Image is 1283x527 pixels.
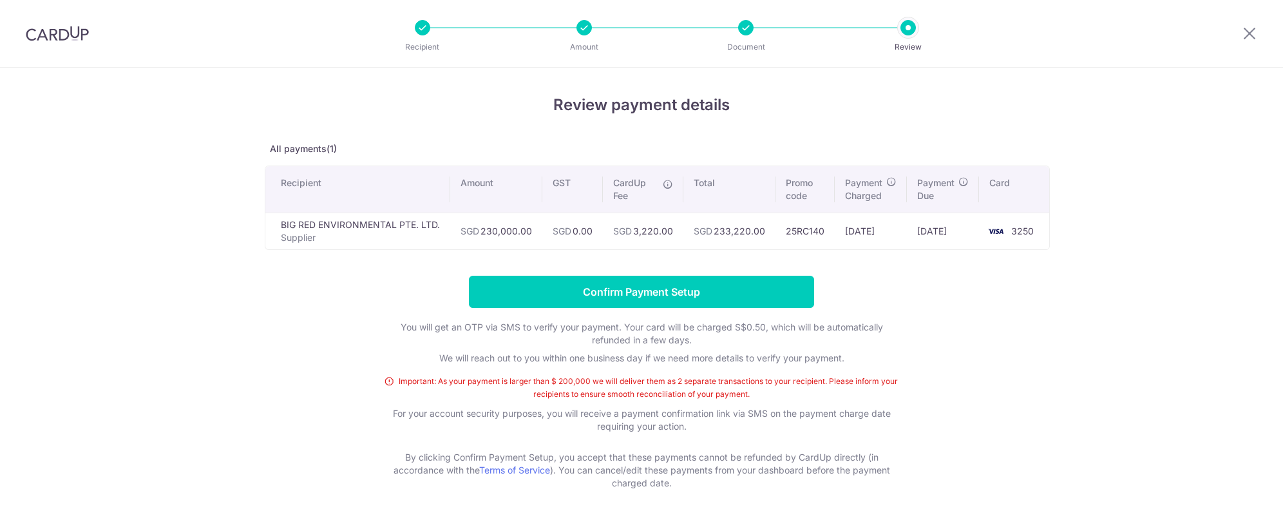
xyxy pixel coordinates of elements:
th: Amount [450,166,542,213]
td: 233,220.00 [683,213,775,249]
span: Payment Charged [845,177,882,202]
span: SGD [553,225,571,236]
p: By clicking Confirm Payment Setup, you accept that these payments cannot be refunded by CardUp di... [384,451,899,490]
img: <span class="translation_missing" title="translation missing: en.account_steps.new_confirm_form.b... [983,224,1009,239]
span: SGD [613,225,632,236]
td: BIG RED ENVIRONMENTAL PTE. LTD. [265,213,450,249]
p: All payments(1) [265,142,1018,155]
p: For your account security purposes, you will receive a payment confirmation link via SMS on the p... [384,407,899,446]
td: 3,220.00 [603,213,683,249]
span: 3250 [1011,225,1034,236]
p: Review [860,41,956,53]
th: Total [683,166,775,213]
p: We will reach out to you within one business day if we need more details to verify your payment. [384,352,899,365]
p: Supplier [281,231,440,244]
p: Recipient [375,41,470,53]
td: [DATE] [835,213,907,249]
span: Important: As your payment is larger than $ 200,000 we will deliver them as 2 separate transactio... [384,375,899,401]
span: SGD [694,225,712,236]
img: CardUp [26,26,89,41]
th: Recipient [265,166,450,213]
th: Card [979,166,1049,213]
th: Promo code [775,166,835,213]
td: 25RC140 [775,213,835,249]
h4: Review payment details [265,93,1018,117]
span: SGD [461,225,479,236]
a: Terms of Service [479,465,550,475]
input: Confirm Payment Setup [469,276,814,308]
td: [DATE] [907,213,979,249]
p: Amount [537,41,632,53]
td: 230,000.00 [450,213,542,249]
span: Payment Due [917,177,955,202]
p: You will get an OTP via SMS to verify your payment. Your card will be charged S$0.50, which will ... [384,321,899,347]
p: Document [698,41,794,53]
iframe: Opens a widget where you can find more information [1201,488,1270,521]
td: 0.00 [542,213,603,249]
span: CardUp Fee [613,177,656,202]
th: GST [542,166,603,213]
